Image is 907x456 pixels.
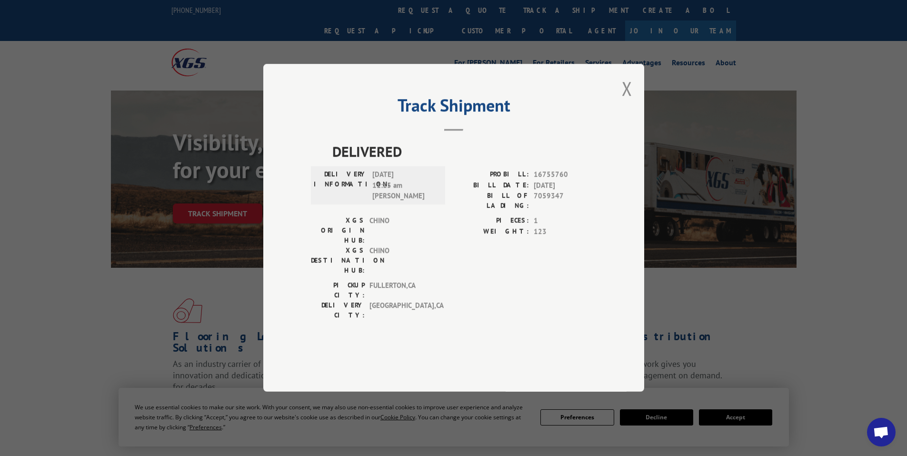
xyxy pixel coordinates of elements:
[311,246,365,276] label: XGS DESTINATION HUB:
[534,216,597,227] span: 1
[867,418,896,446] div: Open chat
[311,216,365,246] label: XGS ORIGIN HUB:
[454,180,529,191] label: BILL DATE:
[454,216,529,227] label: PIECES:
[372,170,437,202] span: [DATE] 11:15 am [PERSON_NAME]
[314,170,368,202] label: DELIVERY INFORMATION:
[311,301,365,321] label: DELIVERY CITY:
[311,281,365,301] label: PICKUP CITY:
[454,170,529,181] label: PROBILL:
[332,141,597,162] span: DELIVERED
[369,246,434,276] span: CHINO
[369,216,434,246] span: CHINO
[311,99,597,117] h2: Track Shipment
[534,226,597,237] span: 123
[369,301,434,321] span: [GEOGRAPHIC_DATA] , CA
[369,281,434,301] span: FULLERTON , CA
[454,226,529,237] label: WEIGHT:
[454,191,529,211] label: BILL OF LADING:
[622,76,632,101] button: Close modal
[534,191,597,211] span: 7059347
[534,180,597,191] span: [DATE]
[534,170,597,181] span: 16755760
